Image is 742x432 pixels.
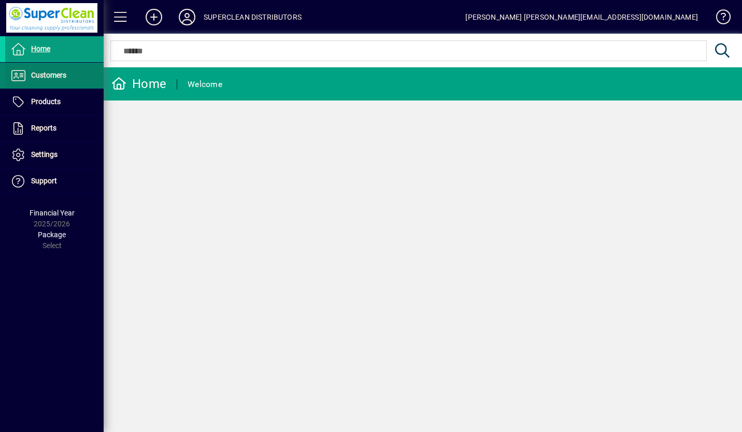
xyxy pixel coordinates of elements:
[31,71,66,79] span: Customers
[31,124,56,132] span: Reports
[31,177,57,185] span: Support
[204,9,302,25] div: SUPERCLEAN DISTRIBUTORS
[137,8,170,26] button: Add
[30,209,75,217] span: Financial Year
[5,63,104,89] a: Customers
[31,45,50,53] span: Home
[5,89,104,115] a: Products
[31,150,58,159] span: Settings
[38,231,66,239] span: Package
[5,142,104,168] a: Settings
[465,9,698,25] div: [PERSON_NAME] [PERSON_NAME][EMAIL_ADDRESS][DOMAIN_NAME]
[31,97,61,106] span: Products
[708,2,729,36] a: Knowledge Base
[188,76,222,93] div: Welcome
[5,168,104,194] a: Support
[170,8,204,26] button: Profile
[111,76,166,92] div: Home
[5,116,104,141] a: Reports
